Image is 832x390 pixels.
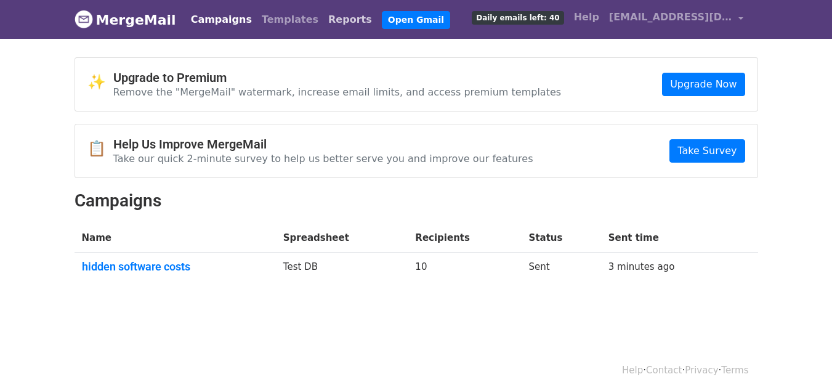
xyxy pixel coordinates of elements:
[669,139,745,163] a: Take Survey
[522,224,601,253] th: Status
[113,86,562,99] p: Remove the "MergeMail" watermark, increase email limits, and access premium templates
[609,10,732,25] span: [EMAIL_ADDRESS][DOMAIN_NAME]
[604,5,748,34] a: [EMAIL_ADDRESS][DOMAIN_NAME]
[113,70,562,85] h4: Upgrade to Premium
[186,7,257,32] a: Campaigns
[622,365,643,376] a: Help
[113,137,533,152] h4: Help Us Improve MergeMail
[113,152,533,165] p: Take our quick 2-minute survey to help us better serve you and improve our features
[408,253,521,286] td: 10
[522,253,601,286] td: Sent
[472,11,563,25] span: Daily emails left: 40
[770,331,832,390] iframe: Chat Widget
[601,224,734,253] th: Sent time
[75,190,758,211] h2: Campaigns
[87,73,113,91] span: ✨
[276,224,408,253] th: Spreadsheet
[467,5,568,30] a: Daily emails left: 40
[75,10,93,28] img: MergeMail logo
[646,365,682,376] a: Contact
[75,224,276,253] th: Name
[721,365,748,376] a: Terms
[662,73,745,96] a: Upgrade Now
[257,7,323,32] a: Templates
[608,261,675,272] a: 3 minutes ago
[82,260,269,274] a: hidden software costs
[75,7,176,33] a: MergeMail
[569,5,604,30] a: Help
[685,365,718,376] a: Privacy
[408,224,521,253] th: Recipients
[276,253,408,286] td: Test DB
[87,140,113,158] span: 📋
[382,11,450,29] a: Open Gmail
[323,7,377,32] a: Reports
